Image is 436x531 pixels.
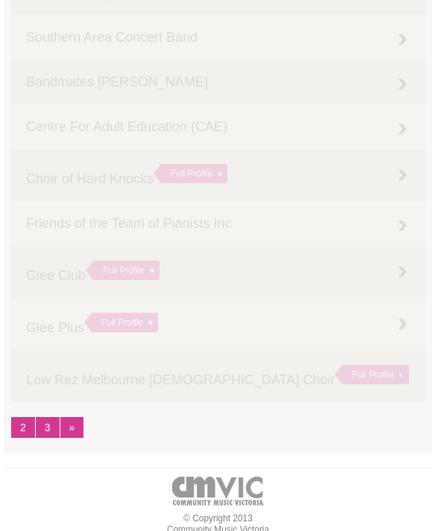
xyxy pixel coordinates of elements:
[86,261,159,281] div: Full Profile
[84,314,158,333] div: Full Profile
[36,418,60,439] a: 3
[335,366,408,385] div: Full Profile
[154,165,227,184] div: Full Profile
[11,247,425,299] a: Glee Club Full Profile
[172,477,264,506] img: cmvic-logo-footer.png
[11,150,425,202] a: Choir of Hard Knocks Full Profile
[11,418,35,439] a: 2
[11,299,425,351] a: Glee Plus Full Profile
[11,60,425,105] a: Bandmates [PERSON_NAME]
[11,105,425,150] a: Centre For Adult Education (CAE)
[60,418,84,439] a: »
[11,351,425,403] a: Low Rez Melbourne [DEMOGRAPHIC_DATA] Choir Full Profile
[11,16,425,60] a: Southern Area Concert Band
[11,202,425,247] a: Friends of the Team of Pianists Inc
